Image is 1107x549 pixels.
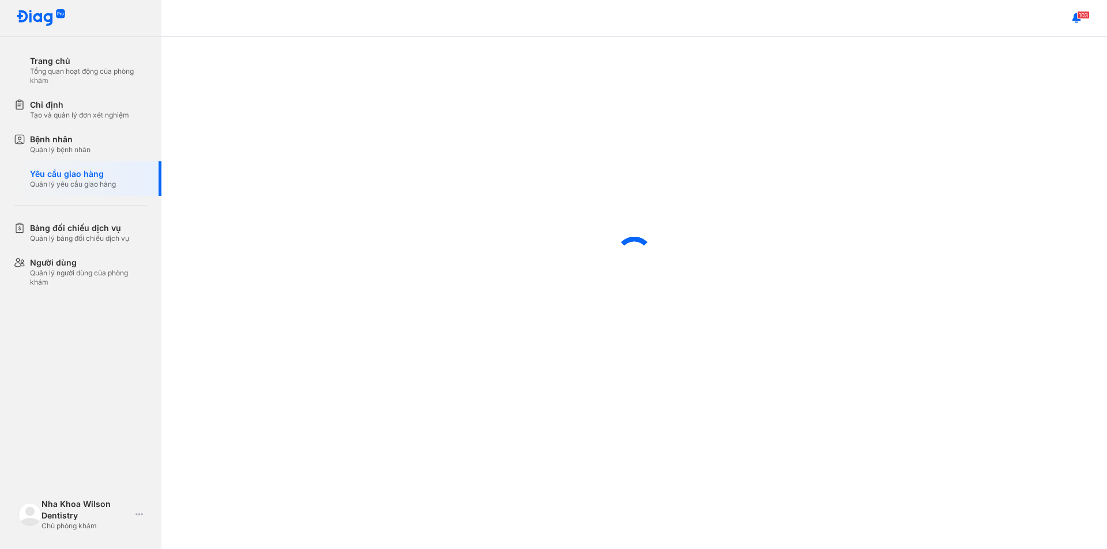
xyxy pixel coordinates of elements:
[30,134,91,145] div: Bệnh nhân
[1077,11,1090,19] span: 103
[30,222,129,234] div: Bảng đối chiếu dịch vụ
[42,521,131,531] div: Chủ phòng khám
[30,257,148,268] div: Người dùng
[30,67,148,85] div: Tổng quan hoạt động của phòng khám
[16,9,66,27] img: logo
[30,111,129,120] div: Tạo và quản lý đơn xét nghiệm
[42,498,131,521] div: Nha Khoa Wilson Dentistry
[30,99,129,111] div: Chỉ định
[18,503,42,526] img: logo
[30,180,116,189] div: Quản lý yêu cầu giao hàng
[30,145,91,154] div: Quản lý bệnh nhân
[30,234,129,243] div: Quản lý bảng đối chiếu dịch vụ
[30,168,116,180] div: Yêu cầu giao hàng
[30,268,148,287] div: Quản lý người dùng của phòng khám
[30,55,148,67] div: Trang chủ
